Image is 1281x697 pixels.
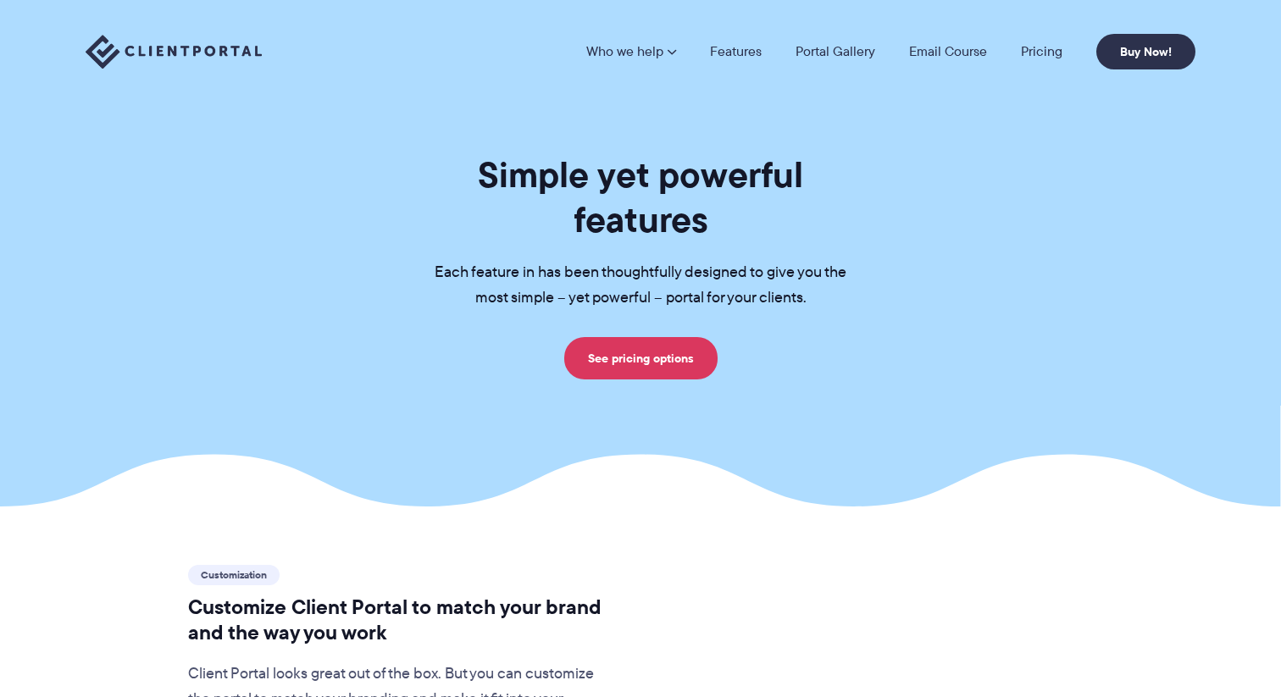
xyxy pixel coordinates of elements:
a: Features [710,45,762,58]
p: Each feature in has been thoughtfully designed to give you the most simple – yet powerful – porta... [408,260,873,311]
a: Portal Gallery [796,45,875,58]
a: See pricing options [564,337,718,379]
a: Who we help [586,45,676,58]
h2: Customize Client Portal to match your brand and the way you work [188,595,616,645]
a: Pricing [1021,45,1062,58]
span: Customization [188,565,280,585]
a: Buy Now! [1096,34,1195,69]
a: Email Course [909,45,987,58]
h1: Simple yet powerful features [408,152,873,242]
